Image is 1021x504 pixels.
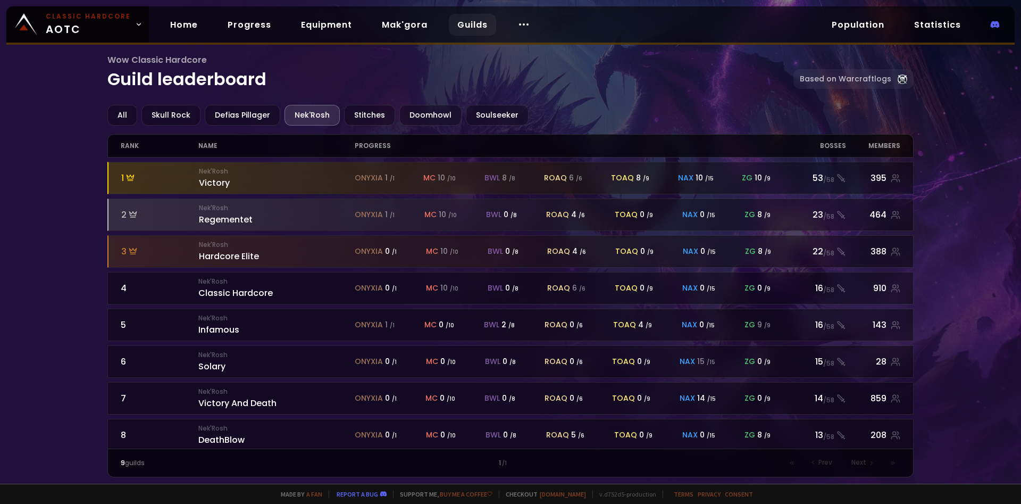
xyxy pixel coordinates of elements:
span: roaq [545,319,567,331]
div: 5 [121,318,199,332]
small: / 58 [823,395,834,405]
span: zg [744,283,755,294]
div: 5 [571,429,584,441]
small: Nek'Rosh [198,387,354,396]
small: / 8 [510,432,516,440]
small: / 15 [707,211,715,219]
a: Terms [674,490,693,498]
span: onyxia [355,283,383,294]
a: Statistics [906,14,969,36]
div: 464 [846,208,901,221]
div: 8 [502,172,515,184]
small: / 6 [576,358,583,366]
div: 4 [121,282,199,295]
div: Infamous [198,313,354,336]
span: v. d752d5 - production [592,490,656,498]
small: / 10 [450,285,458,293]
span: toaq [615,209,638,220]
div: Soulseeker [466,105,529,126]
small: / 58 [823,432,834,442]
div: 3 [121,245,199,258]
small: / 10 [447,395,455,403]
div: guilds [121,458,316,468]
div: Regementet [199,203,355,226]
small: / 9 [644,395,650,403]
div: 4 [571,209,585,220]
small: / 10 [450,248,458,256]
div: Bosses [783,135,846,157]
span: zg [744,319,755,331]
a: Guilds [449,14,496,36]
div: Victory And Death [198,387,354,410]
span: bwl [486,209,501,220]
span: zg [742,172,752,184]
span: toaq [611,172,634,184]
small: / 6 [578,432,584,440]
span: Prev [818,458,832,467]
div: 15 [783,355,846,368]
small: / 1 [392,432,397,440]
span: Checkout [499,490,586,498]
small: / 8 [512,285,518,293]
a: 5Nek'RoshInfamousonyxia 1 /1mc 0 /10bwl 2 /8roaq 0 /6toaq 4 /9nax 0 /15zg 9 /916/58143 [107,309,914,341]
small: Nek'Rosh [199,240,355,250]
div: 53 [784,171,846,185]
div: 4 [572,246,586,257]
div: rank [121,135,199,157]
small: / 10 [448,211,457,219]
div: 0 [637,393,650,404]
div: 0 [505,246,518,257]
small: / 1 [390,211,395,219]
div: 0 [570,393,583,404]
span: zg [744,209,755,220]
span: toaq [613,319,636,331]
a: 1Nek'RoshVictoryonyxia 1 /1mc 10 /10bwl 8 /8roaq 6 /6toaq 8 /9nax 10 /15zg 10 /953/58395 [107,162,914,194]
span: toaq [615,246,638,257]
span: toaq [612,393,635,404]
span: onyxia [355,172,383,184]
small: / 9 [647,211,653,219]
div: 0 [700,246,716,257]
div: 0 [757,283,771,294]
span: mc [425,393,438,404]
span: bwl [485,356,500,367]
a: Population [823,14,893,36]
div: Victory [199,167,355,189]
div: 143 [846,318,901,332]
a: Home [162,14,206,36]
a: 6Nek'RoshSolaryonyxia 0 /1mc 0 /10bwl 0 /8roaq 0 /6toaq 0 /9nax 15 /15zg 0 /915/5828 [107,345,914,378]
div: progress [355,135,784,157]
small: / 6 [580,248,586,256]
span: Next [851,458,866,467]
span: mc [426,283,438,294]
div: members [846,135,901,157]
small: / 9 [764,432,771,440]
span: nax [680,393,695,404]
span: toaq [612,356,635,367]
small: / 58 [823,285,834,295]
div: name [198,135,354,157]
span: bwl [488,246,503,257]
small: / 6 [579,285,585,293]
a: Classic HardcoreAOTC [6,6,149,43]
span: mc [423,172,436,184]
small: Classic Hardcore [46,12,131,21]
span: 9 [121,458,125,467]
span: roaq [545,356,567,367]
small: / 6 [576,321,583,329]
div: 10 [696,172,714,184]
span: bwl [484,393,500,404]
small: / 9 [647,248,654,256]
div: 0 [757,356,771,367]
span: toaq [614,429,637,441]
small: / 9 [643,175,649,183]
small: / 1 [390,321,395,329]
small: / 9 [765,248,771,256]
div: 0 [505,283,518,294]
div: 23 [784,208,846,221]
h1: Guild leaderboard [107,53,794,92]
span: zg [744,393,755,404]
div: 0 [637,356,650,367]
small: Nek'Rosh [198,350,354,360]
a: [DOMAIN_NAME] [540,490,586,498]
